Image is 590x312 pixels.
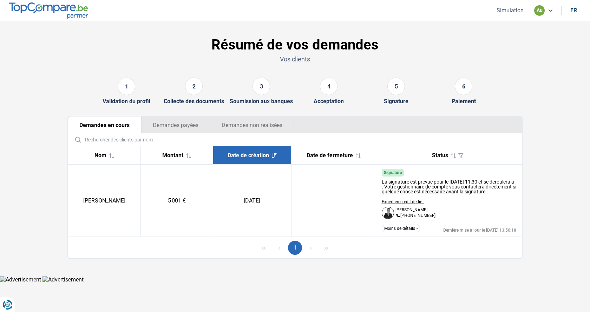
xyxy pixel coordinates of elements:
div: Collecte des documents [164,98,224,105]
span: Signature [384,170,402,175]
button: Moins de détails [382,225,420,232]
span: Date de création [228,152,269,159]
img: Advertisement [42,276,84,283]
button: Page 1 [288,241,302,255]
button: Demandes payées [141,117,210,133]
div: 6 [455,78,472,95]
div: 1 [118,78,135,95]
td: [PERSON_NAME] [68,165,140,237]
div: Acceptation [314,98,344,105]
img: Dafina Haziri [382,207,394,219]
td: [DATE] [213,165,291,237]
td: 5 001 € [140,165,213,237]
span: Montant [162,152,183,159]
div: 5 [387,78,405,95]
div: fr [570,7,577,14]
button: Demandes non réalisées [210,117,294,133]
span: Date de fermeture [307,152,353,159]
span: Nom [94,152,106,159]
div: 3 [253,78,270,95]
p: Expert en crédit dédié : [382,200,435,204]
img: +3228860076 [395,213,400,218]
img: TopCompare.be [9,2,88,18]
p: Vos clients [67,55,523,64]
div: Dernière mise à jour le [DATE] 13:56:18 [443,228,516,232]
h1: Résumé de vos demandes [67,36,523,53]
div: Paiement [452,98,476,105]
span: Status [432,152,448,159]
button: First Page [257,241,271,255]
p: [PHONE_NUMBER] [395,213,435,218]
td: - [291,165,376,237]
input: Rechercher des clients par nom [71,133,519,146]
div: Validation du profil [103,98,150,105]
div: Signature [384,98,408,105]
div: 4 [320,78,337,95]
button: Next Page [304,241,318,255]
div: La signature est prévue pour le [DATE] 11:30 et se déroulera à . Votre gestionnaire de compte vou... [382,179,517,194]
button: Simulation [494,7,526,14]
div: Soumission aux banques [230,98,293,105]
p: [PERSON_NAME] [395,208,427,212]
button: Last Page [319,241,333,255]
button: Previous Page [272,241,286,255]
div: au [534,5,545,16]
div: 2 [185,78,203,95]
button: Demandes en cours [68,117,141,133]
